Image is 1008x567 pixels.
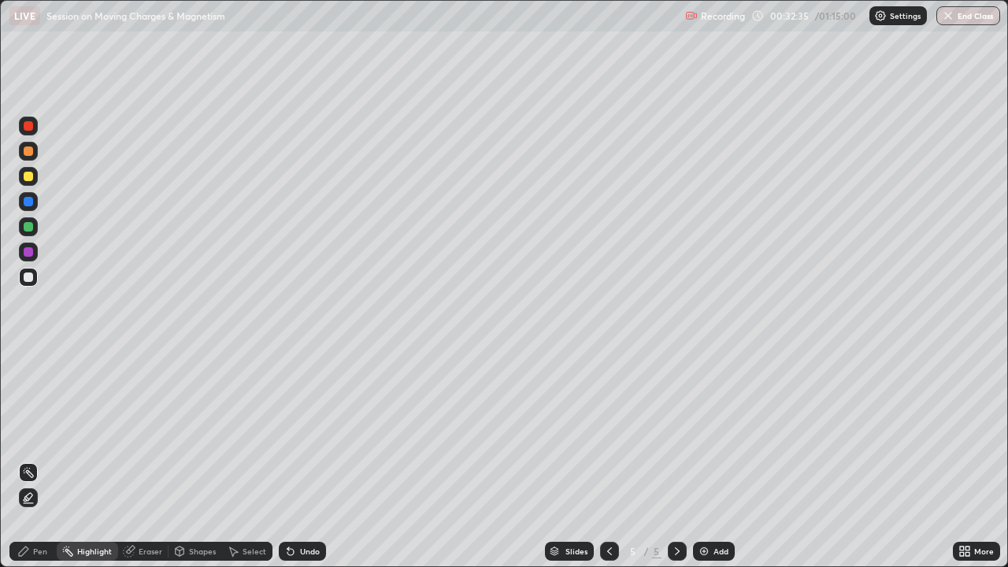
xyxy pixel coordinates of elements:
div: Add [713,547,728,555]
img: add-slide-button [698,545,710,558]
img: class-settings-icons [874,9,887,22]
div: Undo [300,547,320,555]
p: Settings [890,12,921,20]
div: Highlight [77,547,112,555]
img: end-class-cross [942,9,954,22]
p: Session on Moving Charges & Magnetism [46,9,225,22]
div: / [644,547,649,556]
p: Recording [701,10,745,22]
div: 5 [625,547,641,556]
div: Select [243,547,266,555]
img: recording.375f2c34.svg [685,9,698,22]
div: Eraser [139,547,162,555]
div: Shapes [189,547,216,555]
button: End Class [936,6,1000,25]
div: Pen [33,547,47,555]
p: LIVE [14,9,35,22]
div: More [974,547,994,555]
div: Slides [565,547,587,555]
div: 5 [652,544,661,558]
